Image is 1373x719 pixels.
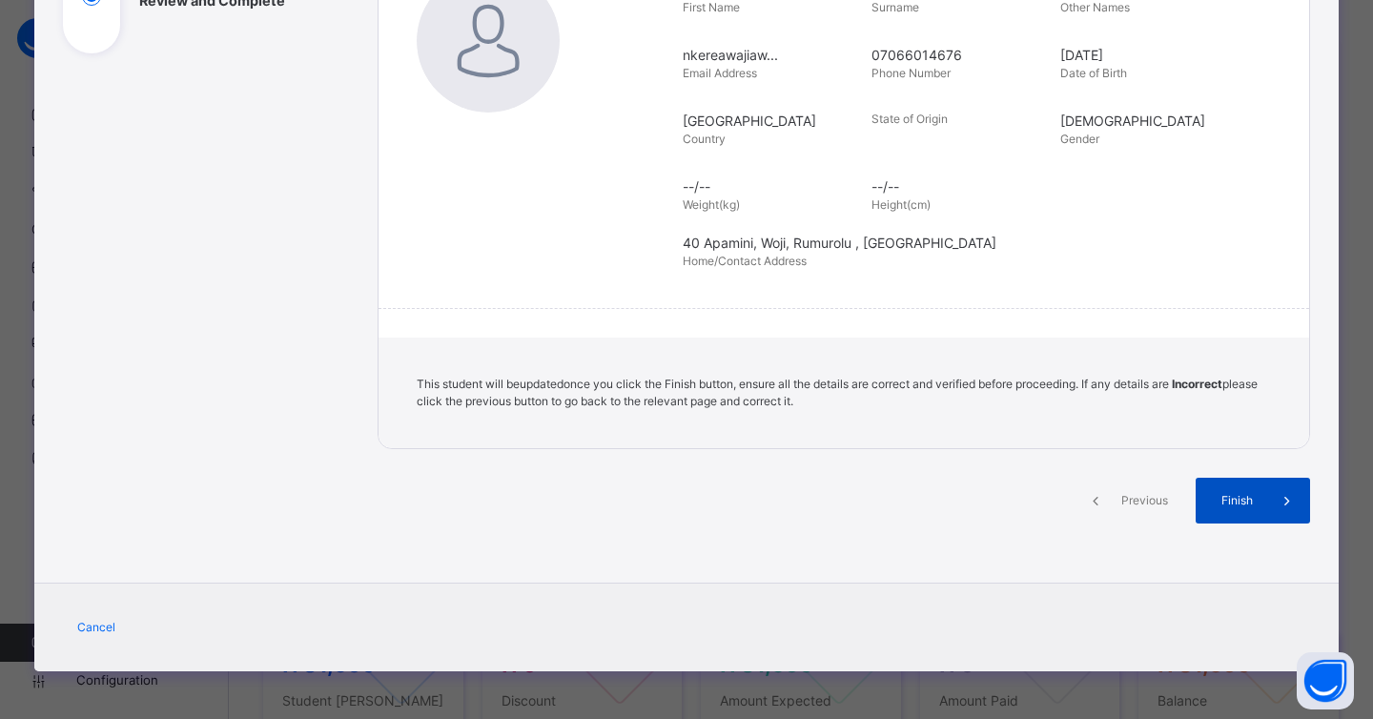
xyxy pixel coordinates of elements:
[1172,377,1222,391] b: Incorrect
[1060,111,1240,131] span: [DEMOGRAPHIC_DATA]
[683,111,862,131] span: [GEOGRAPHIC_DATA]
[871,45,1051,65] span: 07066014676
[1060,132,1099,146] span: Gender
[871,176,1051,196] span: --/--
[871,66,951,80] span: Phone Number
[683,45,862,65] span: nkereawajiaw...
[683,66,757,80] span: Email Address
[683,132,726,146] span: Country
[1210,492,1264,509] span: Finish
[417,377,1258,408] span: This student will be updated once you click the Finish button, ensure all the details are correct...
[77,619,115,636] span: Cancel
[1060,66,1127,80] span: Date of Birth
[1118,492,1171,509] span: Previous
[683,176,862,196] span: --/--
[1060,45,1240,65] span: [DATE]
[683,233,1281,253] span: 40 Apamini, Woji, Rumurolu , [GEOGRAPHIC_DATA]
[871,112,948,126] span: State of Origin
[683,197,740,212] span: Weight(kg)
[1297,652,1354,709] button: Open asap
[683,254,807,268] span: Home/Contact Address
[871,197,931,212] span: Height(cm)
